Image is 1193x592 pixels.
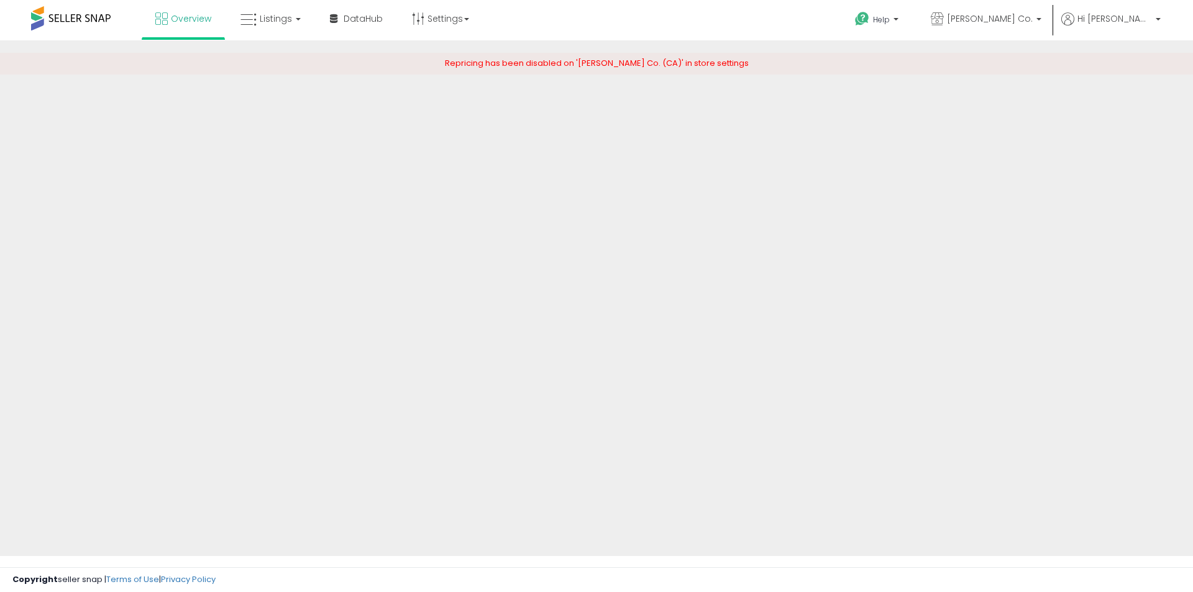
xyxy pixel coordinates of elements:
span: Overview [171,12,211,25]
span: [PERSON_NAME] Co. [947,12,1033,25]
span: Listings [260,12,292,25]
a: Hi [PERSON_NAME] [1061,12,1161,40]
span: Repricing has been disabled on '[PERSON_NAME] Co. (CA)' in store settings [445,57,749,69]
a: Help [845,2,911,40]
span: Hi [PERSON_NAME] [1077,12,1152,25]
i: Get Help [854,11,870,27]
span: DataHub [344,12,383,25]
span: Help [873,14,890,25]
